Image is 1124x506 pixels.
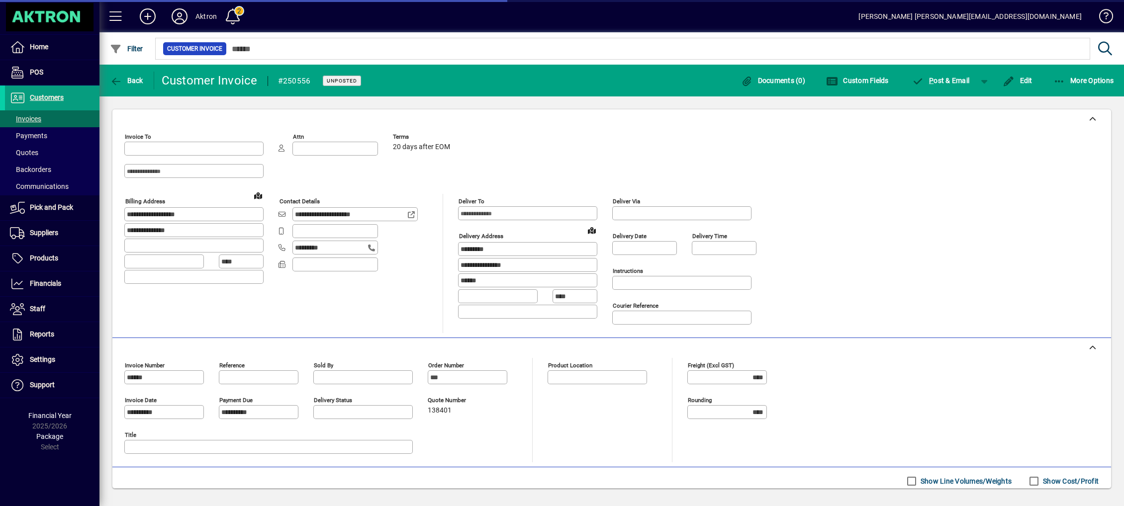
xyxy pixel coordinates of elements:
[613,267,643,274] mat-label: Instructions
[30,68,43,76] span: POS
[10,182,69,190] span: Communications
[164,7,195,25] button: Profile
[125,362,165,369] mat-label: Invoice number
[125,397,157,404] mat-label: Invoice date
[5,246,99,271] a: Products
[99,72,154,89] app-page-header-button: Back
[858,8,1082,24] div: [PERSON_NAME] [PERSON_NAME][EMAIL_ADDRESS][DOMAIN_NAME]
[5,178,99,195] a: Communications
[613,302,658,309] mat-label: Courier Reference
[10,166,51,173] span: Backorders
[5,35,99,60] a: Home
[5,347,99,372] a: Settings
[5,322,99,347] a: Reports
[219,397,253,404] mat-label: Payment due
[162,73,258,88] div: Customer Invoice
[30,254,58,262] span: Products
[30,279,61,287] span: Financials
[5,127,99,144] a: Payments
[107,40,146,58] button: Filter
[548,362,592,369] mat-label: Product location
[10,132,47,140] span: Payments
[613,198,640,205] mat-label: Deliver via
[278,73,311,89] div: #250556
[912,77,970,84] span: ost & Email
[1000,72,1035,89] button: Edit
[393,134,453,140] span: Terms
[219,362,245,369] mat-label: Reference
[327,78,357,84] span: Unposted
[1041,476,1099,486] label: Show Cost/Profit
[314,397,352,404] mat-label: Delivery status
[250,187,266,203] a: View on map
[110,45,143,53] span: Filter
[613,233,647,240] mat-label: Delivery date
[5,271,99,296] a: Financials
[1051,72,1117,89] button: More Options
[459,198,484,205] mat-label: Deliver To
[5,297,99,322] a: Staff
[907,72,975,89] button: Post & Email
[741,77,805,84] span: Documents (0)
[125,133,151,140] mat-label: Invoice To
[30,381,55,389] span: Support
[688,362,734,369] mat-label: Freight (excl GST)
[5,60,99,85] a: POS
[10,115,41,123] span: Invoices
[195,8,217,24] div: Aktron
[692,233,727,240] mat-label: Delivery time
[30,305,45,313] span: Staff
[132,7,164,25] button: Add
[738,72,808,89] button: Documents (0)
[5,144,99,161] a: Quotes
[428,407,452,415] span: 138401
[125,431,136,438] mat-label: Title
[1053,77,1114,84] span: More Options
[428,362,464,369] mat-label: Order number
[30,203,73,211] span: Pick and Pack
[36,432,63,440] span: Package
[107,72,146,89] button: Back
[1092,2,1112,34] a: Knowledge Base
[30,43,48,51] span: Home
[393,143,450,151] span: 20 days after EOM
[167,44,222,54] span: Customer Invoice
[30,355,55,363] span: Settings
[824,72,891,89] button: Custom Fields
[28,412,72,420] span: Financial Year
[30,93,64,101] span: Customers
[428,397,487,404] span: Quote number
[110,77,143,84] span: Back
[1003,77,1032,84] span: Edit
[293,133,304,140] mat-label: Attn
[30,330,54,338] span: Reports
[919,476,1012,486] label: Show Line Volumes/Weights
[688,397,712,404] mat-label: Rounding
[314,362,333,369] mat-label: Sold by
[584,222,600,238] a: View on map
[5,221,99,246] a: Suppliers
[5,161,99,178] a: Backorders
[10,149,38,157] span: Quotes
[826,77,889,84] span: Custom Fields
[30,229,58,237] span: Suppliers
[929,77,934,84] span: P
[5,373,99,398] a: Support
[5,110,99,127] a: Invoices
[5,195,99,220] a: Pick and Pack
